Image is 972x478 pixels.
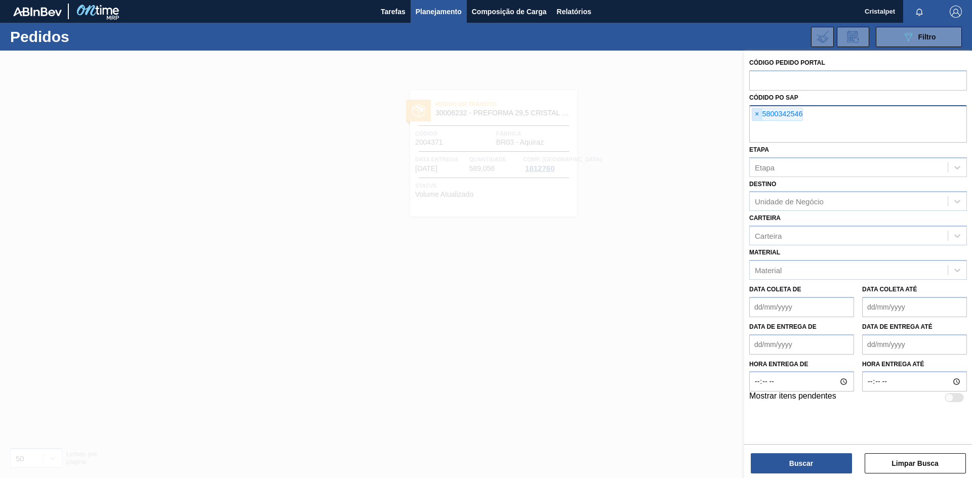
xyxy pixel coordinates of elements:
[862,286,917,293] label: Data coleta até
[837,27,869,47] div: Solicitação de Revisão de Pedidos
[755,197,824,206] div: Unidade de Negócio
[752,108,803,121] div: 5800342546
[903,5,936,19] button: Notificações
[749,94,798,101] label: Códido PO SAP
[755,163,775,171] div: Etapa
[811,27,834,47] div: Importar Negociações dos Pedidos
[749,323,817,330] label: Data de Entrega de
[918,33,936,41] span: Filtro
[862,334,967,355] input: dd/mm/yyyy
[749,357,854,372] label: Hora entrega de
[755,266,782,274] div: Material
[472,6,547,18] span: Composição de Carga
[749,249,780,256] label: Material
[381,6,406,18] span: Tarefas
[749,59,825,66] label: Código Pedido Portal
[557,6,591,18] span: Relatórios
[10,31,161,42] h1: Pedidos
[755,232,782,240] div: Carteira
[950,6,962,18] img: Logout
[749,286,801,293] label: Data coleta de
[862,357,967,372] label: Hora entrega até
[749,334,854,355] input: dd/mm/yyyy
[876,27,962,47] button: Filtro
[749,392,836,404] label: Mostrar itens pendentes
[13,7,62,16] img: TNhmsLtSVTkK8tSr43FrP2fwEKptu5GPRR3wAAAABJRU5ErkJggg==
[416,6,462,18] span: Planejamento
[862,297,967,317] input: dd/mm/yyyy
[749,146,769,153] label: Etapa
[749,297,854,317] input: dd/mm/yyyy
[862,323,933,330] label: Data de Entrega até
[752,108,762,120] span: ×
[749,181,776,188] label: Destino
[749,214,781,222] label: Carteira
